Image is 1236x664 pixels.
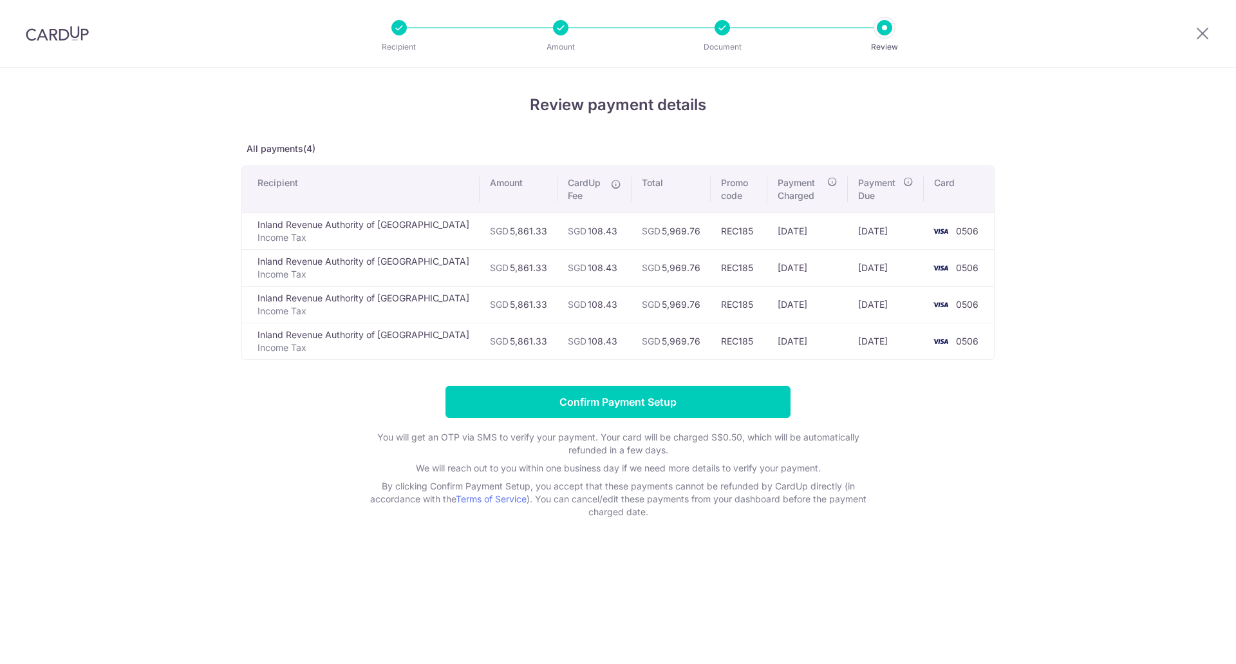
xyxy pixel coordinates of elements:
[241,142,995,155] p: All payments(4)
[767,286,848,323] td: [DATE]
[257,305,469,318] p: Income Tax
[848,286,924,323] td: [DATE]
[480,213,557,249] td: 5,861.33
[242,166,480,213] th: Recipient
[928,297,953,312] img: <span class="translation_missing" title="translation missing: en.account_steps.new_confirm_form.b...
[568,299,586,310] span: SGD
[858,176,899,202] span: Payment Due
[557,249,632,286] td: 108.43
[456,493,527,504] a: Terms of Service
[632,286,711,323] td: 5,969.76
[557,286,632,323] td: 108.43
[642,225,660,236] span: SGD
[848,213,924,249] td: [DATE]
[642,336,660,346] span: SGD
[848,249,924,286] td: [DATE]
[490,225,509,236] span: SGD
[360,462,876,475] p: We will reach out to you within one business day if we need more details to verify your payment.
[257,231,469,244] p: Income Tax
[257,341,469,354] p: Income Tax
[568,262,586,273] span: SGD
[557,323,632,359] td: 108.43
[642,262,660,273] span: SGD
[924,166,994,213] th: Card
[767,249,848,286] td: [DATE]
[642,299,660,310] span: SGD
[557,213,632,249] td: 108.43
[360,480,876,518] p: By clicking Confirm Payment Setup, you accept that these payments cannot be refunded by CardUp di...
[956,336,979,346] span: 0506
[837,41,932,53] p: Review
[568,336,586,346] span: SGD
[632,213,711,249] td: 5,969.76
[257,268,469,281] p: Income Tax
[241,93,995,117] h4: Review payment details
[675,41,770,53] p: Document
[480,249,557,286] td: 5,861.33
[778,176,823,202] span: Payment Charged
[26,26,89,41] img: CardUp
[360,431,876,457] p: You will get an OTP via SMS to verify your payment. Your card will be charged S$0.50, which will ...
[568,176,604,202] span: CardUp Fee
[480,323,557,359] td: 5,861.33
[767,323,848,359] td: [DATE]
[351,41,447,53] p: Recipient
[490,336,509,346] span: SGD
[956,225,979,236] span: 0506
[568,225,586,236] span: SGD
[242,323,480,359] td: Inland Revenue Authority of [GEOGRAPHIC_DATA]
[928,260,953,276] img: <span class="translation_missing" title="translation missing: en.account_steps.new_confirm_form.b...
[490,299,509,310] span: SGD
[632,323,711,359] td: 5,969.76
[632,249,711,286] td: 5,969.76
[711,286,767,323] td: REC185
[242,213,480,249] td: Inland Revenue Authority of [GEOGRAPHIC_DATA]
[242,249,480,286] td: Inland Revenue Authority of [GEOGRAPHIC_DATA]
[956,299,979,310] span: 0506
[242,286,480,323] td: Inland Revenue Authority of [GEOGRAPHIC_DATA]
[480,286,557,323] td: 5,861.33
[445,386,791,418] input: Confirm Payment Setup
[711,323,767,359] td: REC185
[928,334,953,349] img: <span class="translation_missing" title="translation missing: en.account_steps.new_confirm_form.b...
[956,262,979,273] span: 0506
[711,166,767,213] th: Promo code
[928,223,953,239] img: <span class="translation_missing" title="translation missing: en.account_steps.new_confirm_form.b...
[490,262,509,273] span: SGD
[711,249,767,286] td: REC185
[767,213,848,249] td: [DATE]
[632,166,711,213] th: Total
[513,41,608,53] p: Amount
[1154,625,1223,658] iframe: Opens a widget where you can find more information
[480,166,557,213] th: Amount
[848,323,924,359] td: [DATE]
[711,213,767,249] td: REC185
